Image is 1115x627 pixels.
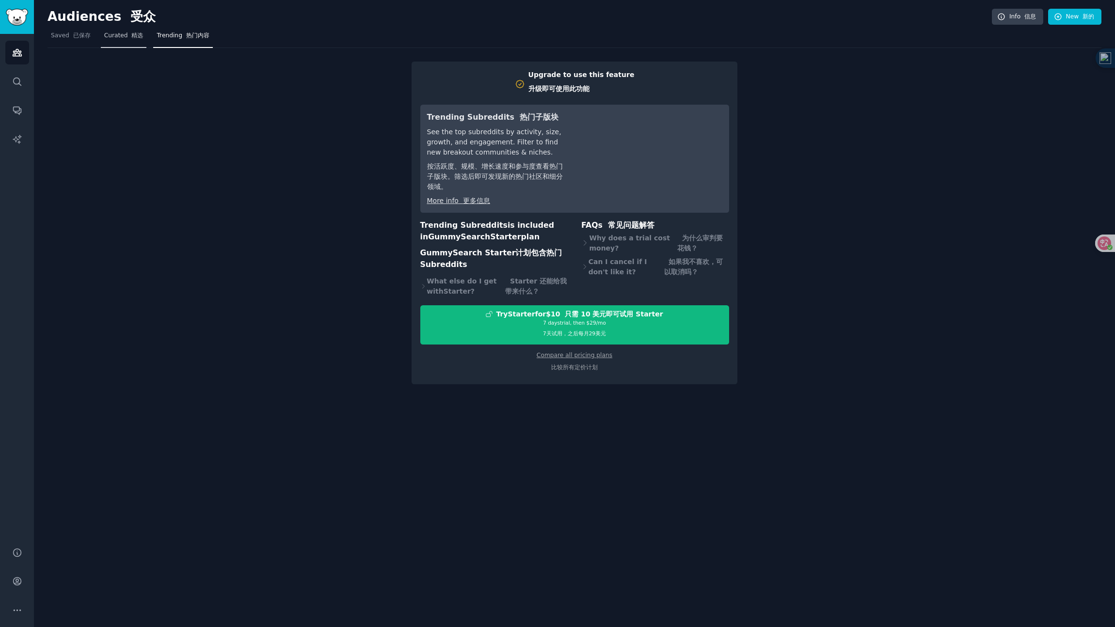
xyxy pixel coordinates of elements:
[157,31,209,40] span: Trending
[581,219,729,232] h3: FAQs
[537,352,612,371] a: Compare all pricing plans比较所有定价计划
[51,31,91,40] span: Saved
[420,248,562,269] font: 计划包含热门 Subreddits
[428,232,521,241] span: GummySearch Starter
[420,248,516,257] span: GummySearch Starter
[528,70,635,98] div: Upgrade to use this feature
[677,234,723,252] font: 为什么审判要花钱？
[427,127,563,196] div: See the top subreddits by activity, size, growth, and engagement. Filter to find new breakout com...
[463,197,490,204] font: 更多信息
[427,162,563,190] font: 按活跃度、规模、增长速度和参与度查看热门子版块。筛选后即可发现新的热门社区和细分领域。
[421,319,729,341] div: 7 days trial, then $ 29 /mo
[551,364,598,371] font: 比较所有定价计划
[664,258,723,276] font: 如果我不喜欢，可以取消吗？
[73,32,91,39] font: 已保存
[48,28,94,48] a: Saved 已保存
[1024,13,1036,20] font: 信息
[505,277,567,295] font: Starter 还能给我带来什么？
[565,310,663,318] font: 只需 10 美元即可试用 Starter
[104,31,143,40] span: Curated
[581,255,729,279] div: Can I cancel if I don't like it?
[992,9,1043,25] a: Info 信息
[427,111,563,124] h3: Trending Subreddits
[543,330,606,336] font: 7天试用，之后每月29美元
[48,9,992,25] h2: Audiences
[101,28,147,48] a: Curated 精选
[131,32,143,39] font: 精选
[420,219,568,275] h3: Trending Subreddits is included in plan
[6,9,28,26] img: GummySearch logo
[1083,13,1094,20] font: 新的
[130,9,156,24] font: 受众
[520,112,558,122] font: 热门子版块
[153,28,212,48] a: Trending 热门内容
[577,111,722,184] iframe: YouTube video player
[427,197,490,204] a: More info 更多信息
[186,32,209,39] font: 热门内容
[581,231,729,255] div: Why does a trial cost money?
[528,85,589,93] font: 升级即可使用此功能
[1099,52,1111,64] img: WNSeek32.png
[608,220,654,230] font: 常见问题解答
[420,305,729,345] button: TryStarterfor$10 只需 10 美元即可试用 Starter7 daystrial, then $29/mo7天试用，之后每月29美元
[420,275,568,298] div: What else do I get with Starter ?
[1048,9,1101,25] a: New 新的
[496,309,663,319] div: Try Starter for $10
